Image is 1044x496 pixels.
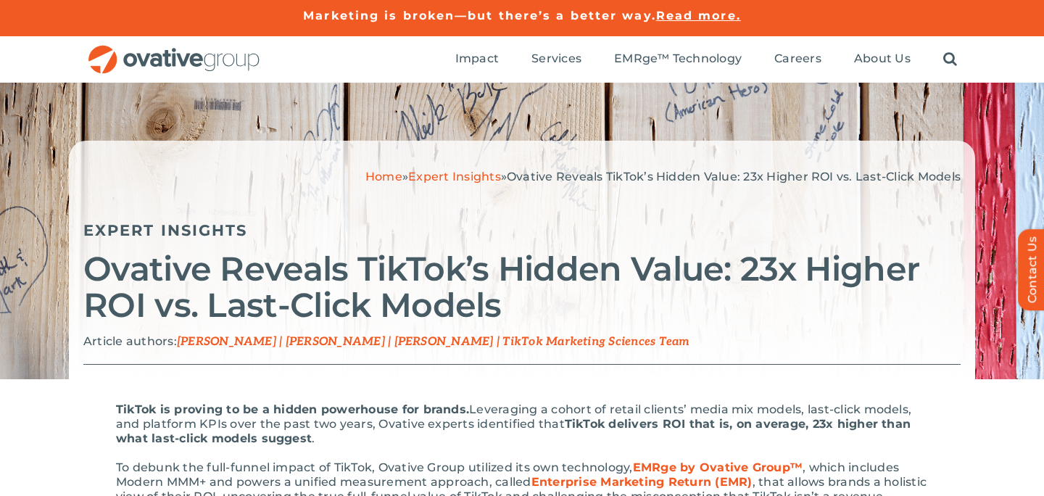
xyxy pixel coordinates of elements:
span: . [312,431,315,445]
a: EMRge™ Technology [614,51,742,67]
a: Enterprise Marketing Return (EMR) [531,475,753,489]
a: Search [943,51,957,67]
span: TikTok is proving to be a hidden powerhouse for brands. [116,402,469,416]
span: , which includes Modern MMM+ and powers a unified measurement approach, called [116,460,899,489]
a: OG_Full_horizontal_RGB [87,44,261,57]
a: Services [531,51,581,67]
a: Marketing is broken—but there’s a better way. [303,9,656,22]
a: Expert Insights [408,170,501,183]
span: » » [365,170,961,183]
a: Read more. [656,9,741,22]
span: Ovative Reveals TikTok’s Hidden Value: 23x Higher ROI vs. Last-Click Models [507,170,961,183]
a: Careers [774,51,821,67]
span: Careers [774,51,821,66]
span: Impact [455,51,499,66]
a: About Us [854,51,911,67]
span: To debunk the full-funnel impact of TikTok, Ovative Group utilized its own technology, [116,460,633,474]
a: Expert Insights [83,221,248,239]
span: About Us [854,51,911,66]
nav: Menu [455,36,957,83]
span: Services [531,51,581,66]
span: TikTok delivers ROI that is, on average, 23x higher than what last-click models suggest [116,417,911,445]
p: Article authors: [83,334,961,350]
span: [PERSON_NAME] | [PERSON_NAME] | [PERSON_NAME] | TikTok Marketing Sciences Team [177,335,690,349]
a: Impact [455,51,499,67]
span: Leveraging a cohort of retail clients’ media mix models, last-click models, and platform KPIs ove... [116,402,911,431]
a: Home [365,170,402,183]
a: EMRge by Ovative Group™ [633,460,803,474]
h2: Ovative Reveals TikTok’s Hidden Value: 23x Higher ROI vs. Last-Click Models [83,251,961,323]
span: EMRge™ Technology [614,51,742,66]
